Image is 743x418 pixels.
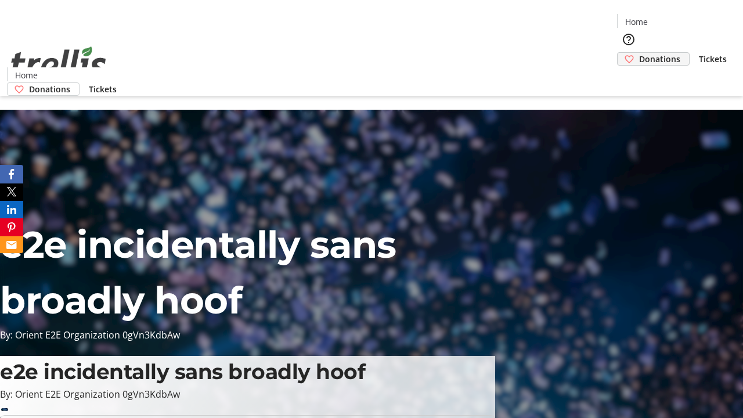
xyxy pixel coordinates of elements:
[625,16,648,28] span: Home
[617,52,690,66] a: Donations
[7,82,80,96] a: Donations
[80,83,126,95] a: Tickets
[29,83,70,95] span: Donations
[8,69,45,81] a: Home
[7,34,110,92] img: Orient E2E Organization 0gVn3KdbAw's Logo
[618,16,655,28] a: Home
[639,53,680,65] span: Donations
[699,53,727,65] span: Tickets
[15,69,38,81] span: Home
[690,53,736,65] a: Tickets
[617,28,640,51] button: Help
[617,66,640,89] button: Cart
[89,83,117,95] span: Tickets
